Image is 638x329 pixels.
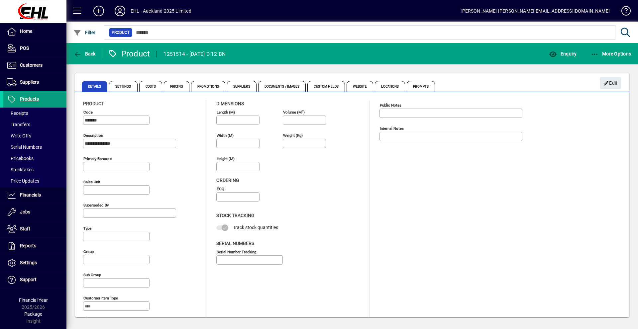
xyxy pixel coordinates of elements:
span: Filter [73,30,96,35]
a: Jobs [3,204,66,220]
span: Enquiry [549,51,577,56]
a: Write Offs [3,130,66,141]
mat-label: Description [83,133,103,138]
mat-label: Width (m) [217,133,234,138]
a: Stocktakes [3,164,66,175]
a: Financials [3,187,66,204]
span: Edit [603,78,618,89]
button: Back [72,48,97,60]
span: Reports [20,243,36,248]
mat-label: Group [83,249,94,254]
span: Product [112,29,130,36]
button: Edit [600,77,621,89]
a: POS [3,40,66,57]
span: Track stock quantities [233,225,278,230]
span: Stocktakes [7,167,34,172]
span: Serial Numbers [216,241,254,246]
button: Profile [109,5,131,17]
a: Price Updates [3,175,66,187]
div: [PERSON_NAME] [PERSON_NAME][EMAIL_ADDRESS][DOMAIN_NAME] [461,6,610,16]
span: Serial Numbers [7,144,42,150]
mat-label: Sub group [83,273,101,277]
span: Details [82,81,107,92]
span: Support [20,277,37,282]
span: Suppliers [20,79,39,85]
span: POS [20,45,29,51]
mat-label: Sales unit [83,180,100,184]
mat-label: Customer Item Type [83,296,118,300]
span: Jobs [20,209,30,214]
span: Financials [20,192,41,198]
mat-label: Type [83,226,91,231]
a: Pricebooks [3,153,66,164]
span: More Options [591,51,631,56]
span: Price Updates [7,178,39,184]
span: Costs [139,81,162,92]
span: Back [73,51,96,56]
span: Staff [20,226,30,231]
div: EHL - Auckland 2025 Limited [131,6,191,16]
a: Settings [3,255,66,271]
sup: 3 [302,109,303,113]
span: Pricebooks [7,156,34,161]
a: Staff [3,221,66,237]
a: Home [3,23,66,40]
button: Filter [72,27,97,39]
span: Promotions [191,81,225,92]
span: Transfers [7,122,30,127]
span: Settings [20,260,37,265]
span: Documents / Images [258,81,306,92]
span: Customers [20,62,43,68]
a: Receipts [3,108,66,119]
span: Custom Fields [307,81,345,92]
span: Settings [109,81,138,92]
mat-label: Code [83,110,93,115]
span: Home [20,29,32,34]
span: Suppliers [227,81,257,92]
span: Locations [375,81,405,92]
span: Stock Tracking [216,213,255,218]
a: Knowledge Base [616,1,630,23]
div: Product [108,48,150,59]
span: Products [20,96,39,102]
span: Website [347,81,373,92]
span: Ordering [216,178,239,183]
mat-label: Height (m) [217,156,235,161]
span: Receipts [7,111,28,116]
span: Package [24,311,42,317]
mat-label: Length (m) [217,110,235,115]
button: More Options [589,48,633,60]
a: Transfers [3,119,66,130]
mat-label: Volume (m ) [283,110,305,115]
mat-label: EOQ [217,187,224,191]
a: Customers [3,57,66,74]
span: Write Offs [7,133,31,138]
span: Financial Year [19,297,48,303]
span: Pricing [164,81,189,92]
mat-label: Superseded by [83,203,109,207]
a: Serial Numbers [3,141,66,153]
mat-label: Primary barcode [83,156,112,161]
a: Reports [3,238,66,254]
mat-label: Weight (Kg) [283,133,303,138]
div: 1251514 - [DATE] D 12 BN [163,49,226,59]
mat-label: Serial Number tracking [217,249,256,254]
span: Product [83,101,104,106]
a: Suppliers [3,74,66,91]
span: Dimensions [216,101,244,106]
button: Enquiry [547,48,578,60]
mat-label: Internal Notes [380,126,404,131]
a: Support [3,272,66,288]
mat-label: Public Notes [380,103,401,108]
span: Prompts [407,81,435,92]
button: Add [88,5,109,17]
app-page-header-button: Back [66,48,103,60]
